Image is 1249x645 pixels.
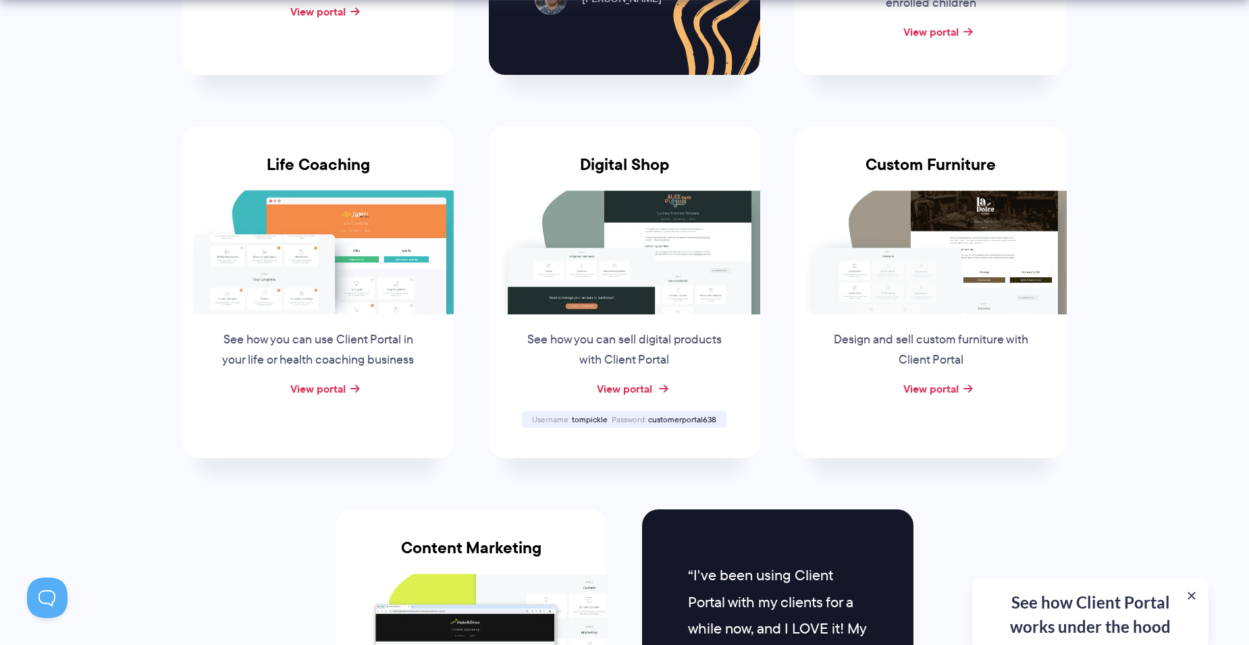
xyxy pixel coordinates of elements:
span: Password [612,414,646,425]
h3: Life Coaching [182,155,454,190]
h3: Content Marketing [336,538,607,573]
a: View portal [903,24,959,40]
a: View portal [290,381,346,397]
p: Design and sell custom furniture with Client Portal [828,330,1034,370]
span: tompickle [572,414,608,425]
p: See how you can use Client Portal in your life or health coaching business [215,330,421,370]
span: customerportal638 [648,414,716,425]
p: See how you can sell digital products with Client Portal [522,330,727,370]
span: Username [532,414,570,425]
iframe: Toggle Customer Support [27,578,68,618]
a: View portal [290,3,346,20]
a: View portal [597,381,652,397]
h3: Digital Shop [489,155,760,190]
a: View portal [903,381,959,397]
h3: Custom Furniture [795,155,1067,190]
